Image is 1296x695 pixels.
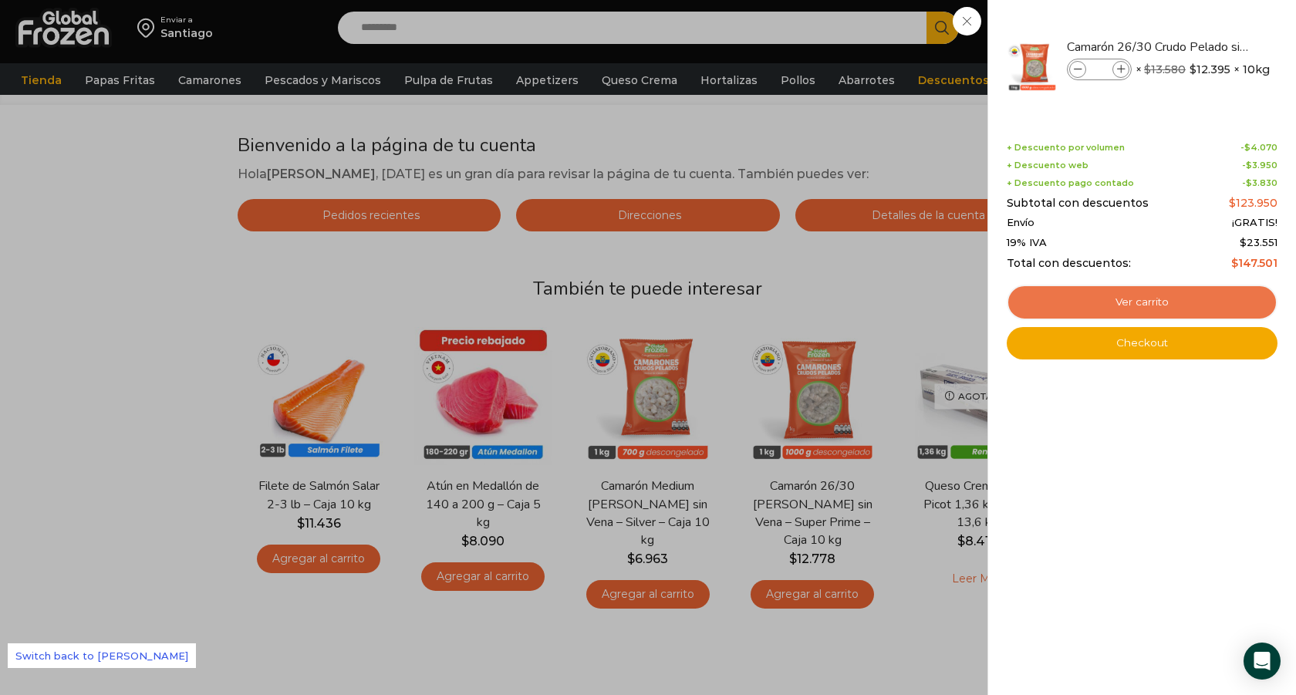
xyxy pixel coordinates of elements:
bdi: 123.950 [1229,196,1277,210]
div: Open Intercom Messenger [1244,643,1281,680]
span: $ [1190,62,1196,77]
span: Total con descuentos: [1007,257,1131,270]
span: $ [1244,142,1250,153]
bdi: 13.580 [1144,62,1186,76]
span: - [1242,160,1277,170]
span: Envío [1007,217,1034,229]
bdi: 12.395 [1190,62,1230,77]
span: $ [1246,160,1252,170]
span: $ [1231,256,1238,270]
span: 23.551 [1240,236,1277,248]
bdi: 3.830 [1246,177,1277,188]
a: Ver carrito [1007,285,1277,320]
span: + Descuento web [1007,160,1088,170]
bdi: 3.950 [1246,160,1277,170]
span: - [1242,178,1277,188]
input: Product quantity [1088,61,1111,78]
bdi: 147.501 [1231,256,1277,270]
span: Subtotal con descuentos [1007,197,1149,210]
span: × × 10kg [1136,59,1270,80]
span: - [1240,143,1277,153]
bdi: 4.070 [1244,142,1277,153]
span: $ [1229,196,1236,210]
span: 19% IVA [1007,237,1047,249]
span: + Descuento pago contado [1007,178,1134,188]
span: $ [1240,236,1247,248]
span: $ [1144,62,1151,76]
a: Camarón 26/30 Crudo Pelado sin Vena - Super Prime - Caja 10 kg [1067,39,1250,56]
span: + Descuento por volumen [1007,143,1125,153]
a: Switch back to [PERSON_NAME] [8,643,196,668]
span: ¡GRATIS! [1232,217,1277,229]
span: $ [1246,177,1252,188]
a: Checkout [1007,327,1277,359]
